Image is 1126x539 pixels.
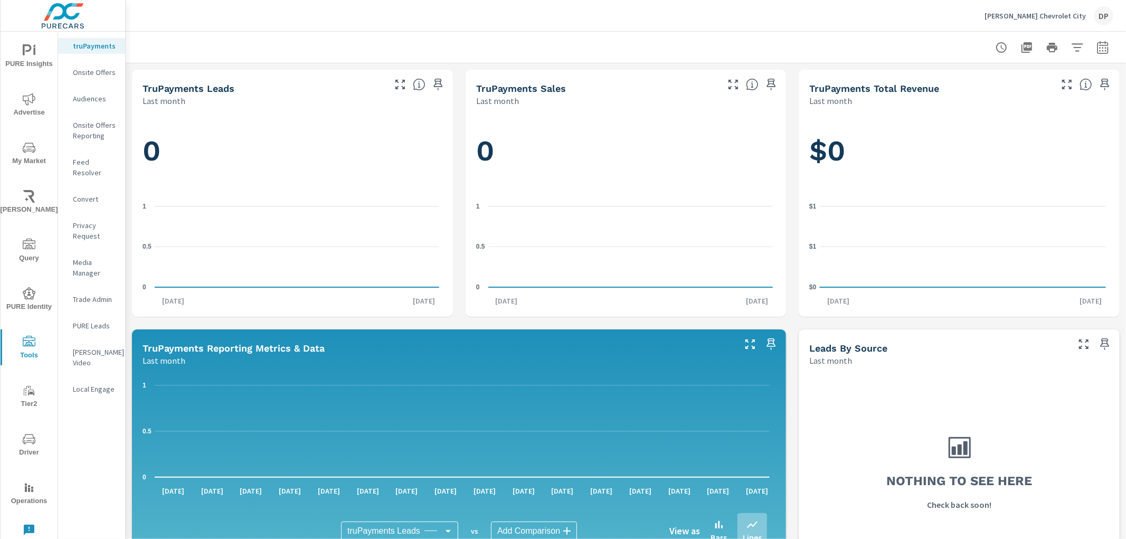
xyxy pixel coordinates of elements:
[405,296,442,306] p: [DATE]
[1080,78,1092,91] span: Total revenue from sales matched to a truPayments lead. [Source: This data is sourced from the de...
[73,120,117,141] p: Onsite Offers Reporting
[143,243,152,250] text: 0.5
[4,481,54,507] span: Operations
[73,194,117,204] p: Convert
[699,486,736,496] p: [DATE]
[1096,336,1113,353] span: Save this to your personalized report
[1067,37,1088,58] button: Apply Filters
[349,486,386,496] p: [DATE]
[739,296,775,306] p: [DATE]
[413,78,425,91] span: The number of truPayments leads.
[746,78,759,91] span: Number of sales matched to a truPayments lead. [Source: This data is sourced from the dealer's DM...
[73,384,117,394] p: Local Engage
[763,336,780,353] span: Save this to your personalized report
[1058,76,1075,93] button: Make Fullscreen
[58,91,125,107] div: Audiences
[1075,336,1092,353] button: Make Fullscreen
[583,486,620,496] p: [DATE]
[505,486,542,496] p: [DATE]
[476,94,519,107] p: Last month
[271,486,308,496] p: [DATE]
[476,243,485,250] text: 0.5
[143,382,146,389] text: 1
[763,76,780,93] span: Save this to your personalized report
[809,133,1109,169] h1: $0
[544,486,581,496] p: [DATE]
[4,433,54,459] span: Driver
[1092,37,1113,58] button: Select Date Range
[4,239,54,264] span: Query
[143,354,185,367] p: Last month
[143,474,146,481] text: 0
[58,154,125,181] div: Feed Resolver
[4,141,54,167] span: My Market
[58,191,125,207] div: Convert
[143,428,152,435] text: 0.5
[58,291,125,307] div: Trade Admin
[58,318,125,334] div: PURE Leads
[194,486,231,496] p: [DATE]
[458,526,491,536] p: vs
[73,93,117,104] p: Audiences
[58,117,125,144] div: Onsite Offers Reporting
[430,76,447,93] span: Save this to your personalized report
[155,296,192,306] p: [DATE]
[143,283,146,291] text: 0
[388,486,425,496] p: [DATE]
[392,76,409,93] button: Make Fullscreen
[622,486,659,496] p: [DATE]
[669,526,700,536] h6: View as
[58,38,125,54] div: truPayments
[4,287,54,313] span: PURE Identity
[820,296,857,306] p: [DATE]
[73,347,117,368] p: [PERSON_NAME] Video
[4,44,54,70] span: PURE Insights
[809,243,817,250] text: $1
[1094,6,1113,25] div: DP
[927,498,991,511] p: Check back soon!
[143,94,185,107] p: Last month
[809,343,887,354] h5: Leads By Source
[4,336,54,362] span: Tools
[1096,76,1113,93] span: Save this to your personalized report
[4,93,54,119] span: Advertise
[488,296,525,306] p: [DATE]
[73,294,117,305] p: Trade Admin
[143,343,325,354] h5: truPayments Reporting Metrics & Data
[73,157,117,178] p: Feed Resolver
[809,94,852,107] p: Last month
[739,486,775,496] p: [DATE]
[886,472,1032,490] h3: Nothing to see here
[73,257,117,278] p: Media Manager
[73,220,117,241] p: Privacy Request
[427,486,464,496] p: [DATE]
[58,344,125,371] div: [PERSON_NAME] Video
[809,83,939,94] h5: truPayments Total Revenue
[1016,37,1037,58] button: "Export Report to PDF"
[73,67,117,78] p: Onsite Offers
[1072,296,1109,306] p: [DATE]
[985,11,1086,21] p: [PERSON_NAME] Chevrolet City
[497,526,560,536] span: Add Comparison
[809,283,817,291] text: $0
[347,526,420,536] span: truPayments Leads
[809,354,852,367] p: Last month
[58,254,125,281] div: Media Manager
[73,320,117,331] p: PURE Leads
[58,64,125,80] div: Onsite Offers
[661,486,698,496] p: [DATE]
[4,384,54,410] span: Tier2
[310,486,347,496] p: [DATE]
[1042,37,1063,58] button: Print Report
[742,336,759,353] button: Make Fullscreen
[143,133,442,169] h1: 0
[725,76,742,93] button: Make Fullscreen
[476,133,776,169] h1: 0
[73,41,117,51] p: truPayments
[809,203,817,210] text: $1
[155,486,192,496] p: [DATE]
[476,203,480,210] text: 1
[476,83,566,94] h5: truPayments Sales
[143,83,234,94] h5: truPayments Leads
[476,283,480,291] text: 0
